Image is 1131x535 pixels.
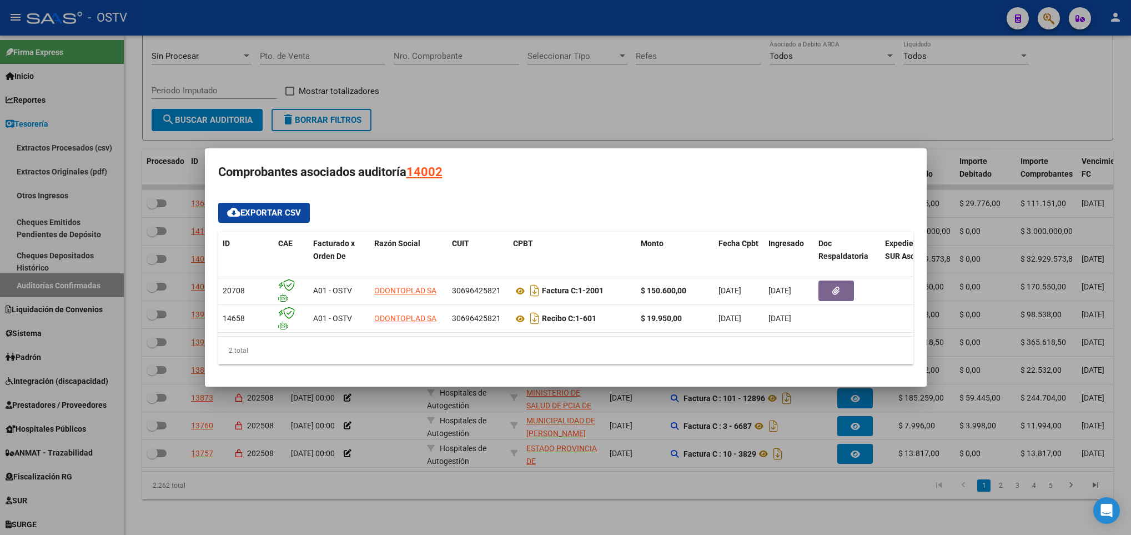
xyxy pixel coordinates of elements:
[814,232,881,281] datatable-header-cell: Doc Respaldatoria
[718,314,741,323] span: [DATE]
[764,232,814,281] datatable-header-cell: Ingresado
[641,286,686,295] strong: $ 150.600,00
[636,232,714,281] datatable-header-cell: Monto
[218,203,310,223] button: Exportar CSV
[313,239,355,261] span: Facturado x Orden De
[885,239,934,261] span: Expediente SUR Asociado
[309,232,370,281] datatable-header-cell: Facturado x Orden De
[718,239,758,248] span: Fecha Cpbt
[223,284,269,297] div: 20708
[641,239,663,248] span: Monto
[527,282,542,299] i: Descargar documento
[881,232,942,281] datatable-header-cell: Expediente SUR Asociado
[768,314,791,323] span: [DATE]
[542,287,604,296] strong: 1-2001
[542,314,575,323] span: Recibo C:
[1093,497,1120,524] div: Open Intercom Messenger
[452,239,469,248] span: CUIT
[768,239,804,248] span: Ingresado
[313,286,352,295] span: A01 - OSTV
[641,314,682,323] strong: $ 19.950,00
[374,239,420,248] span: Razón Social
[374,286,436,295] span: ODONTOPLAD SA
[509,232,636,281] datatable-header-cell: CPBT
[718,286,741,295] span: [DATE]
[448,232,509,281] datatable-header-cell: CUIT
[818,239,868,261] span: Doc Respaldatoria
[542,314,596,323] strong: 1-601
[542,287,578,296] span: Factura C:
[370,232,448,281] datatable-header-cell: Razón Social
[513,239,533,248] span: CPBT
[227,208,301,218] span: Exportar CSV
[768,286,791,295] span: [DATE]
[452,286,501,295] span: 30696425821
[452,314,501,323] span: 30696425821
[274,232,309,281] datatable-header-cell: CAE
[223,239,230,248] span: ID
[374,314,436,323] span: ODONTOPLAD SA
[527,309,542,327] i: Descargar documento
[218,337,913,364] div: 2 total
[227,206,240,219] mat-icon: cloud_download
[714,232,764,281] datatable-header-cell: Fecha Cpbt
[218,162,913,183] h3: Comprobantes asociados auditoría
[278,239,293,248] span: CAE
[313,314,352,323] span: A01 - OSTV
[218,232,274,281] datatable-header-cell: ID
[223,312,269,325] div: 14658
[406,162,443,183] div: 14002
